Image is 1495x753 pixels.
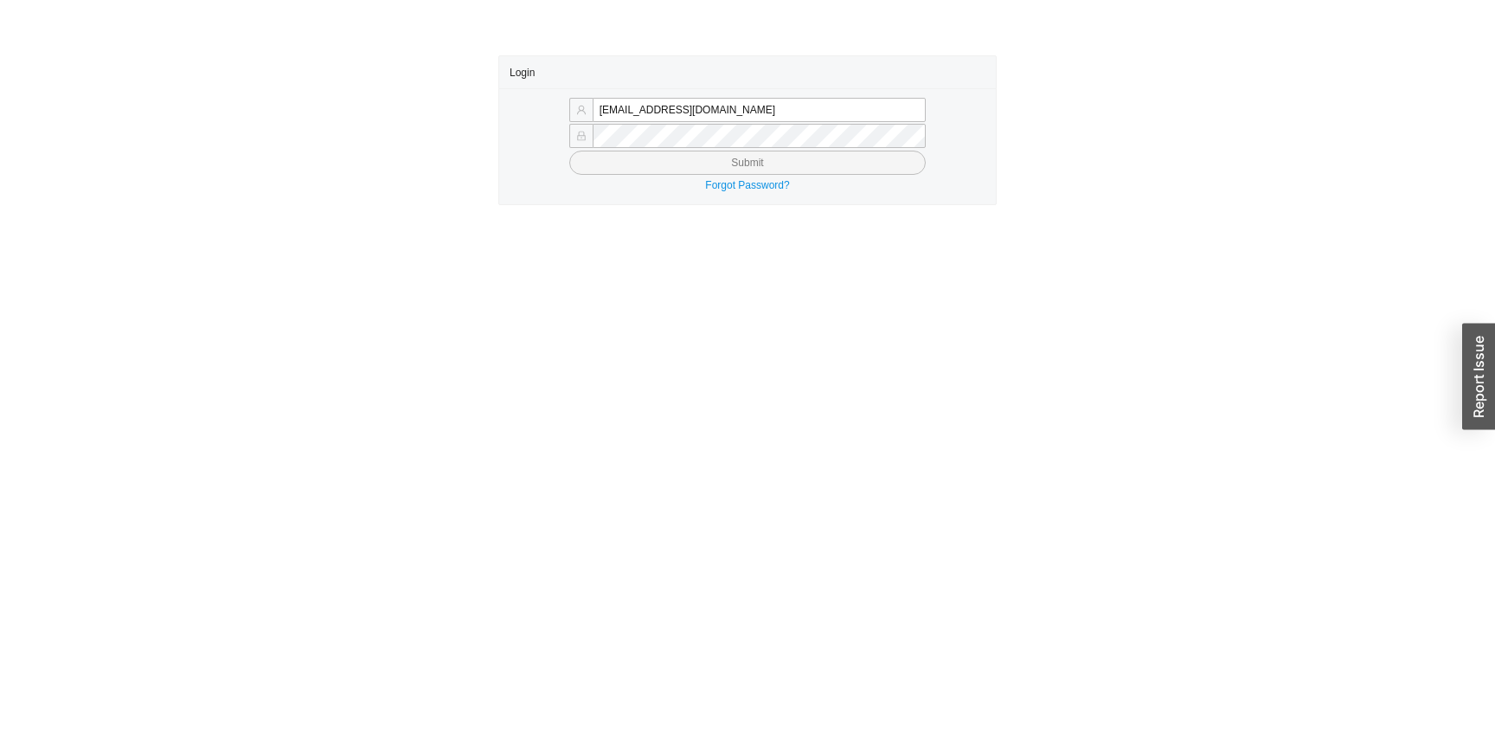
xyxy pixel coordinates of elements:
span: lock [576,131,587,141]
span: user [576,105,587,115]
input: Email [593,98,926,122]
a: Forgot Password? [705,179,789,191]
div: Login [510,56,985,88]
button: Submit [569,151,926,175]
